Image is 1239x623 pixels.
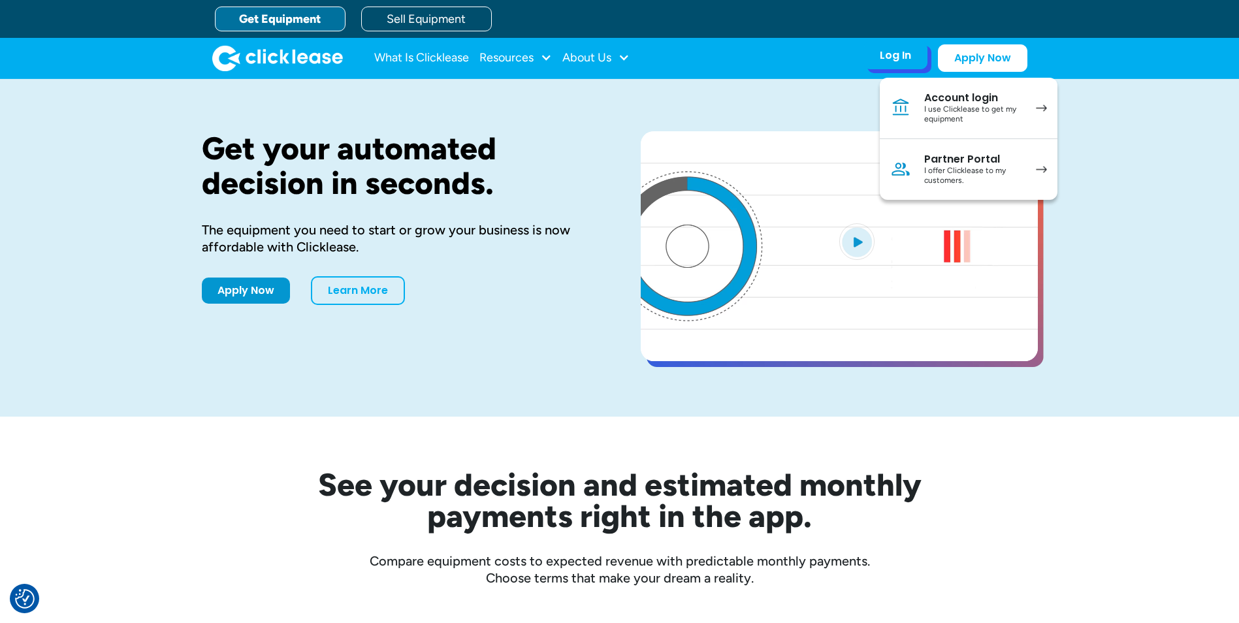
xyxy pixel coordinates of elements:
img: Revisit consent button [15,589,35,609]
img: Blue play button logo on a light blue circular background [839,223,875,260]
a: Partner PortalI offer Clicklease to my customers. [880,139,1057,200]
div: Account login [924,91,1023,104]
a: Apply Now [938,44,1027,72]
nav: Log In [880,78,1057,200]
div: Resources [479,45,552,71]
a: Learn More [311,276,405,305]
div: I offer Clicklease to my customers. [924,166,1023,186]
a: Get Equipment [215,7,346,31]
h1: Get your automated decision in seconds. [202,131,599,200]
div: I use Clicklease to get my equipment [924,104,1023,125]
a: home [212,45,343,71]
div: The equipment you need to start or grow your business is now affordable with Clicklease. [202,221,599,255]
div: Compare equipment costs to expected revenue with predictable monthly payments. Choose terms that ... [202,552,1038,586]
div: About Us [562,45,630,71]
a: Account loginI use Clicklease to get my equipment [880,78,1057,139]
img: arrow [1036,104,1047,112]
img: Bank icon [890,97,911,118]
div: Log In [880,49,911,62]
img: Person icon [890,159,911,180]
button: Consent Preferences [15,589,35,609]
img: Clicklease logo [212,45,343,71]
div: Partner Portal [924,153,1023,166]
h2: See your decision and estimated monthly payments right in the app. [254,469,986,532]
a: What Is Clicklease [374,45,469,71]
a: Apply Now [202,278,290,304]
a: open lightbox [641,131,1038,361]
a: Sell Equipment [361,7,492,31]
img: arrow [1036,166,1047,173]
